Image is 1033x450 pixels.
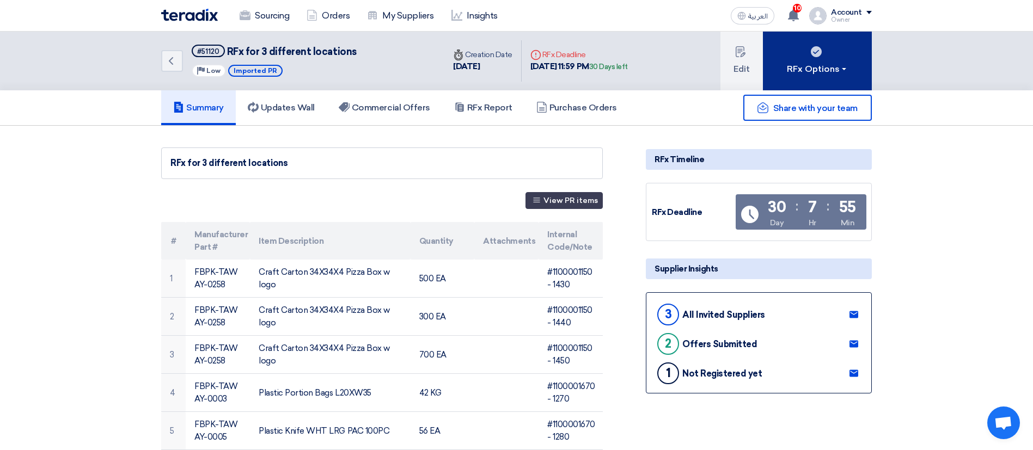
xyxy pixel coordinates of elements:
[827,196,829,216] div: :
[809,7,827,24] img: profile_test.png
[186,374,250,412] td: FBPK-TAWAY-0003
[539,412,603,450] td: #1100001670 - 1280
[411,298,475,336] td: 300 EA
[831,17,872,23] div: Owner
[186,336,250,374] td: FBPK-TAWAY-0258
[657,304,679,325] div: 3
[206,67,221,75] span: Low
[589,61,628,72] div: 30 Days left
[682,339,757,349] div: Offers Submitted
[474,222,539,260] th: Attachments
[787,63,848,76] div: RFx Options
[411,222,475,260] th: Quantity
[411,374,475,412] td: 42 KG
[186,260,250,298] td: FBPK-TAWAY-0258
[161,222,186,260] th: #
[411,412,475,450] td: 56 EA
[809,217,816,229] div: Hr
[227,46,357,58] span: RFx for 3 different locations
[841,217,855,229] div: Min
[327,90,442,125] a: Commercial Offers
[197,48,219,55] div: #51120
[161,9,218,21] img: Teradix logo
[987,406,1020,439] div: Open chat
[192,45,357,58] h5: RFx for 3 different locations
[161,412,186,450] td: 5
[539,222,603,260] th: Internal Code/Note
[411,336,475,374] td: 700 EA
[453,49,512,60] div: Creation Date
[186,412,250,450] td: FBPK-TAWAY-0005
[539,374,603,412] td: #1100001670 - 1270
[839,200,856,215] div: 55
[770,217,784,229] div: Day
[454,102,512,113] h5: RFx Report
[161,260,186,298] td: 1
[763,32,872,90] button: RFx Options
[530,60,628,73] div: [DATE] 11:59 PM
[682,310,765,320] div: All Invited Suppliers
[720,32,763,90] button: Edit
[442,90,524,125] a: RFx Report
[250,336,410,374] td: Craft Carton 34X34X4 Pizza Box w logo
[657,362,679,384] div: 1
[358,4,442,28] a: My Suppliers
[539,298,603,336] td: #1100001150 - 1440
[796,196,798,216] div: :
[525,192,603,209] button: View PR items
[186,298,250,336] td: FBPK-TAWAY-0258
[831,8,862,17] div: Account
[808,200,817,215] div: 7
[161,90,236,125] a: Summary
[682,368,762,379] div: Not Registered yet
[173,102,224,113] h5: Summary
[646,258,872,279] div: Supplier Insights
[748,13,768,20] span: العربية
[161,374,186,412] td: 4
[236,90,327,125] a: Updates Wall
[773,103,858,113] span: Share with your team
[646,149,872,170] div: RFx Timeline
[339,102,430,113] h5: Commercial Offers
[250,260,410,298] td: Craft Carton 34X34X4 Pizza Box w logo
[298,4,358,28] a: Orders
[411,260,475,298] td: 500 EA
[248,102,315,113] h5: Updates Wall
[250,298,410,336] td: Craft Carton 34X34X4 Pizza Box w logo
[250,374,410,412] td: Plastic Portion Bags L20XW35
[652,206,734,219] div: RFx Deadline
[524,90,629,125] a: Purchase Orders
[161,336,186,374] td: 3
[731,7,774,24] button: العربية
[453,60,512,73] div: [DATE]
[170,157,594,170] div: RFx for 3 different locations
[228,65,283,77] span: Imported PR
[530,49,628,60] div: RFx Deadline
[536,102,617,113] h5: Purchase Orders
[161,298,186,336] td: 2
[768,200,786,215] div: 30
[250,412,410,450] td: Plastic Knife WHT LRG PAC 100PC
[231,4,298,28] a: Sourcing
[539,336,603,374] td: #1100001150 - 1450
[443,4,506,28] a: Insights
[186,222,250,260] th: Manufacturer Part #
[793,4,802,13] span: 10
[539,260,603,298] td: #1100001150 - 1430
[250,222,410,260] th: Item Description
[657,333,679,355] div: 2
